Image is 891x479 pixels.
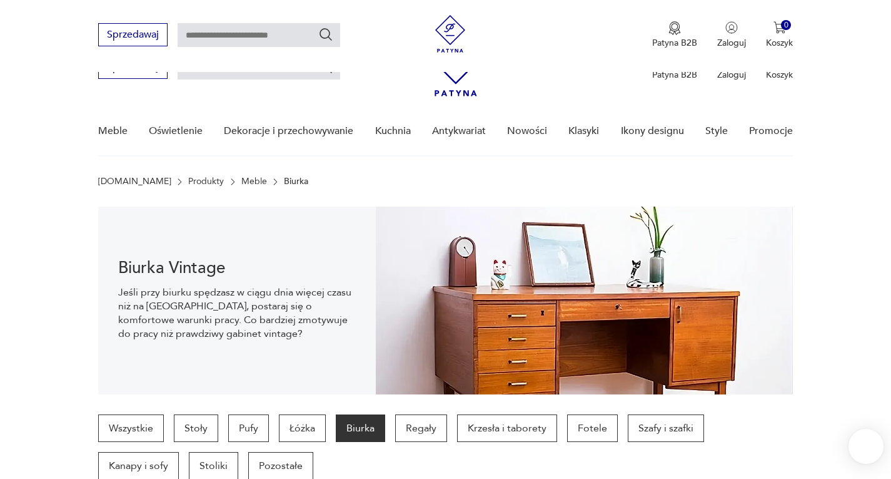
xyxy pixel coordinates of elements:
[628,415,704,442] a: Szafy i szafki
[717,69,746,81] p: Zaloguj
[98,31,168,40] a: Sprzedawaj
[336,415,385,442] a: Biurka
[567,415,618,442] a: Fotele
[848,429,883,464] iframe: Smartsupp widget button
[395,415,447,442] a: Regały
[375,107,411,155] a: Kuchnia
[228,415,269,442] a: Pufy
[766,21,793,49] button: 0Koszyk
[725,21,738,34] img: Ikonka użytkownika
[118,286,356,341] p: Jeśli przy biurku spędzasz w ciągu dnia więcej czasu niż na [GEOGRAPHIC_DATA], postaraj się o kom...
[98,64,168,73] a: Sprzedawaj
[766,69,793,81] p: Koszyk
[432,107,486,155] a: Antykwariat
[241,177,267,187] a: Meble
[652,21,697,49] button: Patyna B2B
[98,23,168,46] button: Sprzedawaj
[773,21,786,34] img: Ikona koszyka
[621,107,684,155] a: Ikony designu
[781,20,792,31] div: 0
[224,107,353,155] a: Dekoracje i przechowywanie
[568,107,599,155] a: Klasyki
[652,69,697,81] p: Patyna B2B
[652,21,697,49] a: Ikona medaluPatyna B2B
[149,107,203,155] a: Oświetlenie
[279,415,326,442] a: Łóżka
[766,37,793,49] p: Koszyk
[118,260,356,276] h1: Biurka Vintage
[457,415,557,442] a: Krzesła i taborety
[705,107,728,155] a: Style
[98,415,164,442] a: Wszystkie
[717,21,746,49] button: Zaloguj
[98,107,128,155] a: Meble
[174,415,218,442] a: Stoły
[749,107,793,155] a: Promocje
[431,15,469,53] img: Patyna - sklep z meblami i dekoracjami vintage
[188,177,224,187] a: Produkty
[98,177,171,187] a: [DOMAIN_NAME]
[668,21,681,35] img: Ikona medalu
[318,27,333,42] button: Szukaj
[717,37,746,49] p: Zaloguj
[284,177,308,187] p: Biurka
[652,37,697,49] p: Patyna B2B
[376,207,793,394] img: 217794b411677fc89fd9d93ef6550404.webp
[507,107,547,155] a: Nowości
